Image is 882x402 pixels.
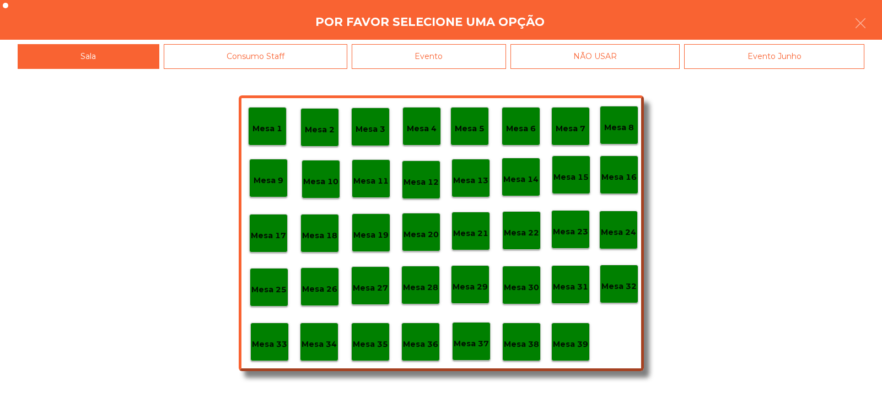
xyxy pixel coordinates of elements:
p: Mesa 20 [404,228,439,241]
p: Mesa 9 [254,174,283,187]
div: Sala [18,44,159,69]
p: Mesa 14 [503,173,539,186]
p: Mesa 29 [453,281,488,293]
p: Mesa 5 [455,122,485,135]
p: Mesa 27 [353,282,388,294]
h4: Por favor selecione uma opção [315,14,545,30]
p: Mesa 10 [303,175,338,188]
p: Mesa 31 [553,281,588,293]
p: Mesa 38 [504,338,539,351]
p: Mesa 7 [556,122,585,135]
p: Mesa 36 [403,338,438,351]
p: Mesa 19 [353,229,389,242]
p: Mesa 32 [601,280,637,293]
p: Mesa 28 [403,281,438,294]
div: Consumo Staff [164,44,348,69]
p: Mesa 4 [407,122,437,135]
p: Mesa 34 [302,338,337,351]
p: Mesa 26 [302,283,337,296]
p: Mesa 11 [353,175,389,187]
p: Mesa 22 [504,227,539,239]
p: Mesa 33 [252,338,287,351]
div: Evento [352,44,506,69]
p: Mesa 18 [302,229,337,242]
p: Mesa 3 [356,123,385,136]
p: Mesa 16 [601,171,637,184]
div: NÃO USAR [510,44,680,69]
p: Mesa 24 [601,226,636,239]
p: Mesa 25 [251,283,287,296]
div: Evento Junho [684,44,864,69]
p: Mesa 1 [252,122,282,135]
p: Mesa 6 [506,122,536,135]
p: Mesa 21 [453,227,488,240]
p: Mesa 13 [453,174,488,187]
p: Mesa 17 [251,229,286,242]
p: Mesa 8 [604,121,634,134]
p: Mesa 15 [553,171,589,184]
p: Mesa 2 [305,124,335,136]
p: Mesa 23 [553,226,588,238]
p: Mesa 35 [353,338,388,351]
p: Mesa 30 [504,281,539,294]
p: Mesa 37 [454,337,489,350]
p: Mesa 12 [404,176,439,189]
p: Mesa 39 [553,338,588,351]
